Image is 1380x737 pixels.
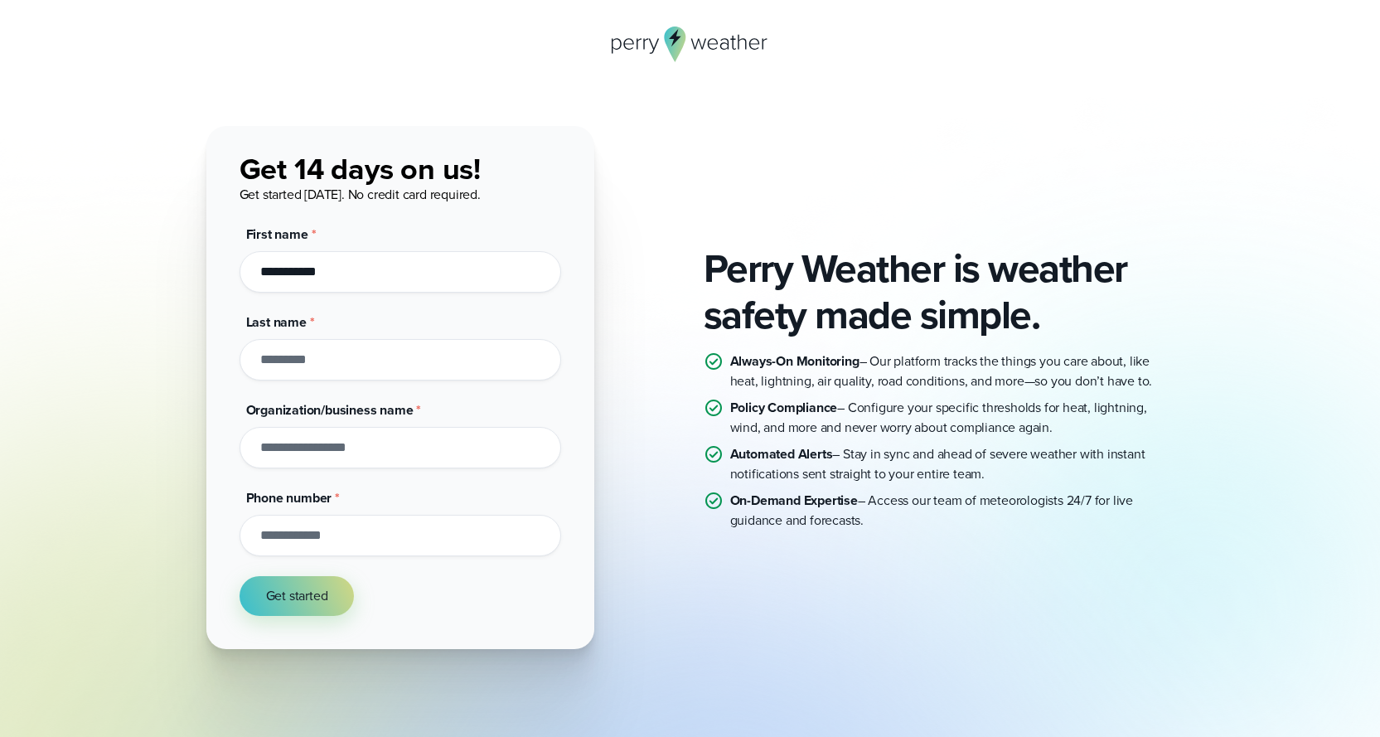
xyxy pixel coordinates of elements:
[240,576,355,616] button: Get started
[730,398,1174,438] p: – Configure your specific thresholds for heat, lightning, wind, and more and never worry about co...
[730,444,833,463] strong: Automated Alerts
[240,185,481,204] span: Get started [DATE]. No credit card required.
[730,491,858,510] strong: On-Demand Expertise
[730,352,1174,391] p: – Our platform tracks the things you care about, like heat, lightning, air quality, road conditio...
[730,444,1174,484] p: – Stay in sync and ahead of severe weather with instant notifications sent straight to your entir...
[730,352,859,371] strong: Always-On Monitoring
[730,491,1174,531] p: – Access our team of meteorologists 24/7 for live guidance and forecasts.
[704,245,1174,338] h2: Perry Weather is weather safety made simple.
[266,586,328,606] span: Get started
[246,488,332,507] span: Phone number
[240,147,481,191] span: Get 14 days on us!
[730,398,838,417] strong: Policy Compliance
[246,225,308,244] span: First name
[246,313,307,332] span: Last name
[246,400,414,419] span: Organization/business name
